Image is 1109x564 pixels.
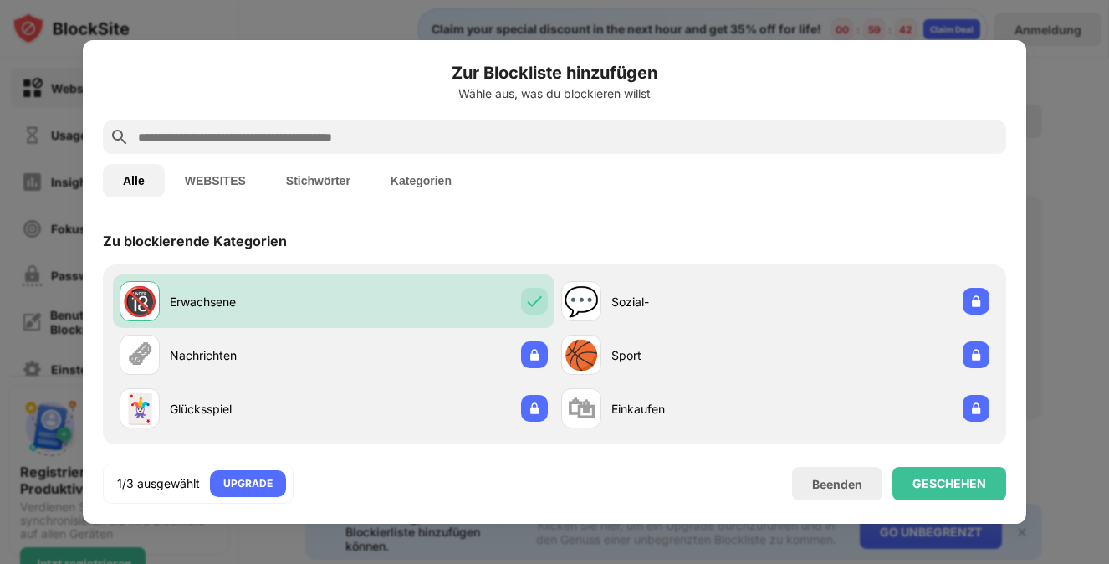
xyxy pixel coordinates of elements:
h6: Zur Blockliste hinzufügen [103,60,1006,85]
div: 🛍 [567,392,595,426]
div: 🃏 [122,392,157,426]
div: Wähle aus, was du blockieren willst [103,87,1006,100]
button: WEBSITES [165,164,266,197]
button: Alle [103,164,165,197]
div: 🗞 [125,338,154,372]
div: UPGRADE [223,475,273,492]
div: GESCHEHEN [912,477,986,490]
div: Sozial- [611,293,775,310]
div: Zu blockierende Kategorien [103,233,287,249]
div: Einkaufen [611,400,775,418]
button: Stichwörter [266,164,371,197]
div: 🏀 [564,338,599,372]
div: Erwachsene [170,293,334,310]
div: Glücksspiel [170,400,334,418]
div: Nachrichten [170,346,334,364]
button: Kategorien [371,164,472,197]
div: 1/3 ausgewählt [117,475,200,492]
div: Beenden [812,477,862,491]
div: 💬 [564,285,599,319]
img: search.svg [110,127,130,147]
div: 🔞 [122,285,157,319]
div: Sport [611,346,775,364]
